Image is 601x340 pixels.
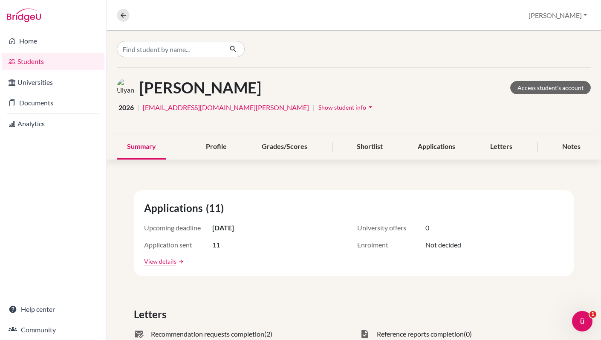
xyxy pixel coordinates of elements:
[360,329,370,339] span: task
[134,307,170,322] span: Letters
[2,321,104,338] a: Community
[2,115,104,132] a: Analytics
[144,240,212,250] span: Application sent
[312,102,315,113] span: |
[117,134,166,160] div: Summary
[2,301,104,318] a: Help center
[144,223,212,233] span: Upcoming deadline
[510,81,591,94] a: Access student's account
[117,41,222,57] input: Find student by name...
[366,103,375,111] i: arrow_drop_down
[139,78,261,97] h1: [PERSON_NAME]
[206,201,227,216] span: (11)
[425,223,429,233] span: 0
[143,102,309,113] a: [EMAIL_ADDRESS][DOMAIN_NAME][PERSON_NAME]
[2,74,104,91] a: Universities
[357,223,425,233] span: University offers
[552,134,591,160] div: Notes
[134,329,144,339] span: mark_email_read
[425,240,461,250] span: Not decided
[264,329,272,339] span: (2)
[118,102,134,113] span: 2026
[212,223,234,233] span: [DATE]
[480,134,523,160] div: Letters
[464,329,472,339] span: (0)
[347,134,393,160] div: Shortlist
[176,259,184,264] a: arrow_forward
[377,329,464,339] span: Reference reports completion
[137,102,139,113] span: |
[2,32,104,49] a: Home
[2,53,104,70] a: Students
[151,329,264,339] span: Recommendation requests completion
[357,240,425,250] span: Enrolment
[7,9,41,22] img: Bridge-U
[407,134,465,160] div: Applications
[589,311,596,318] span: 1
[212,240,220,250] span: 11
[117,78,136,97] img: Lilyan Nemec's avatar
[525,7,591,23] button: [PERSON_NAME]
[318,101,375,114] button: Show student infoarrow_drop_down
[196,134,237,160] div: Profile
[144,201,206,216] span: Applications
[2,94,104,111] a: Documents
[144,257,176,266] a: View details
[318,104,366,111] span: Show student info
[251,134,318,160] div: Grades/Scores
[572,311,592,331] iframe: Intercom live chat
